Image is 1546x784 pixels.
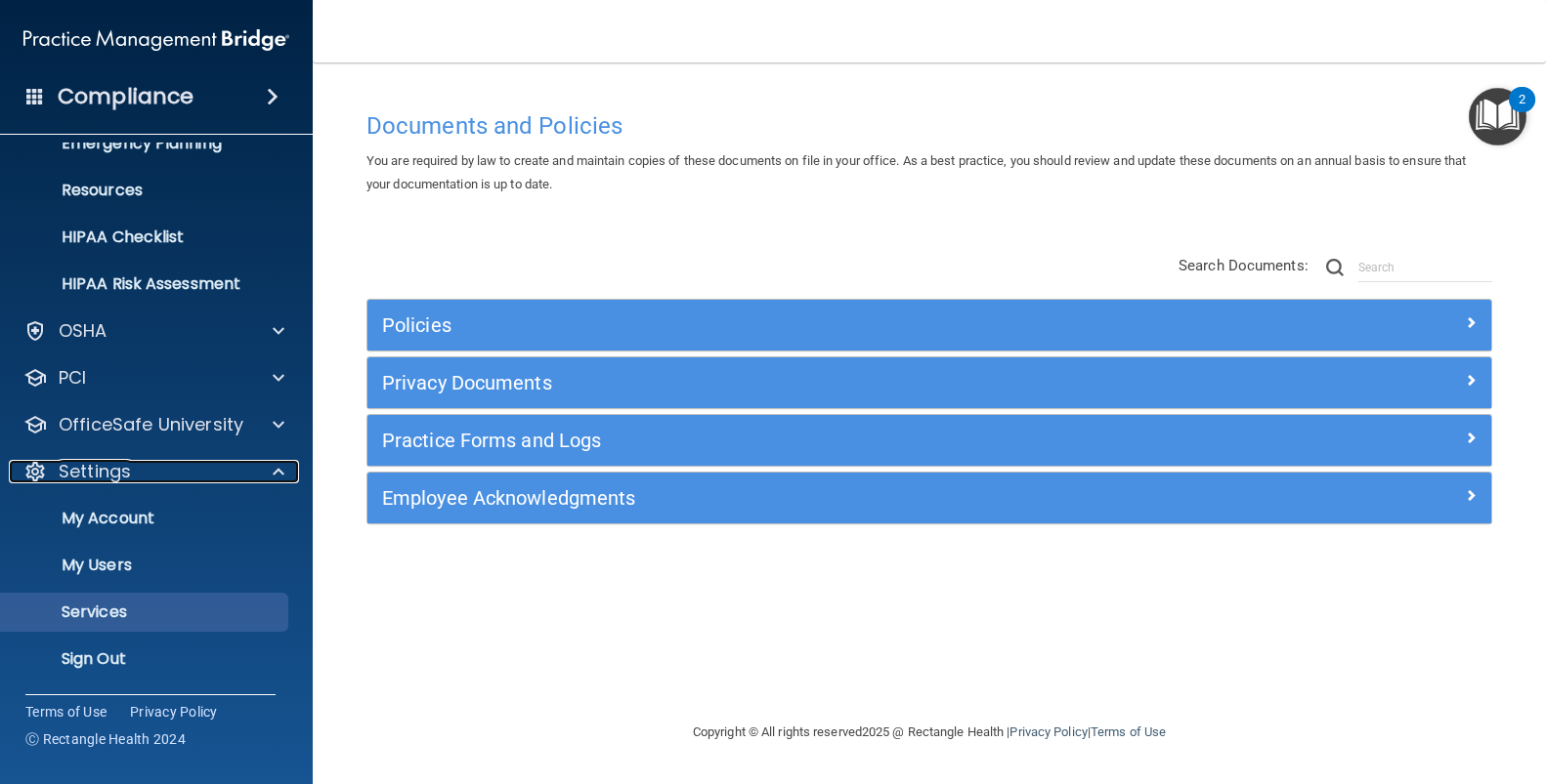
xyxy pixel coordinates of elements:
[382,367,1477,398] a: Privacy Documents
[13,649,279,669] p: Sign Out
[59,319,107,343] p: OSHA
[13,509,279,528] p: My Account
[382,487,1196,509] h5: Employee Acknowledgments
[25,729,186,749] span: Ⓒ Rectangle Health 2024
[23,413,284,436] a: OfficeSafe University
[382,430,1196,451] h5: Practice Forms and Logs
[59,366,86,390] p: PCI
[1326,259,1344,276] img: ic-search.3b580494.png
[130,702,218,722] a: Privacy Policy
[1091,724,1166,739] a: Terms of Use
[382,425,1477,456] a: Practice Forms and Logs
[23,21,289,60] img: PMB logo
[58,83,193,110] h4: Compliance
[1179,257,1309,274] span: Search Documents:
[1469,88,1526,145] button: Open Resource Center, 2 new notifications
[382,482,1477,514] a: Employee Acknowledgments
[382,309,1477,341] a: Policies
[382,372,1196,393] h5: Privacy Documents
[23,460,284,483] a: Settings
[13,602,279,622] p: Services
[13,274,279,294] p: HIPAA Risk Assessment
[23,366,284,390] a: PCI
[13,556,279,575] p: My Users
[382,314,1196,336] h5: Policies
[1358,253,1492,282] input: Search
[1009,724,1087,739] a: Privacy Policy
[23,319,284,343] a: OSHA
[25,702,107,722] a: Terms of Use
[59,413,243,436] p: OfficeSafe University
[59,460,131,483] p: Settings
[573,701,1286,763] div: Copyright © All rights reserved 2025 @ Rectangle Health | |
[13,227,279,247] p: HIPAA Checklist
[366,153,1467,191] span: You are required by law to create and maintain copies of these documents on file in your office. ...
[13,134,279,153] p: Emergency Planning
[1519,100,1525,125] div: 2
[366,113,1492,139] h4: Documents and Policies
[13,181,279,200] p: Resources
